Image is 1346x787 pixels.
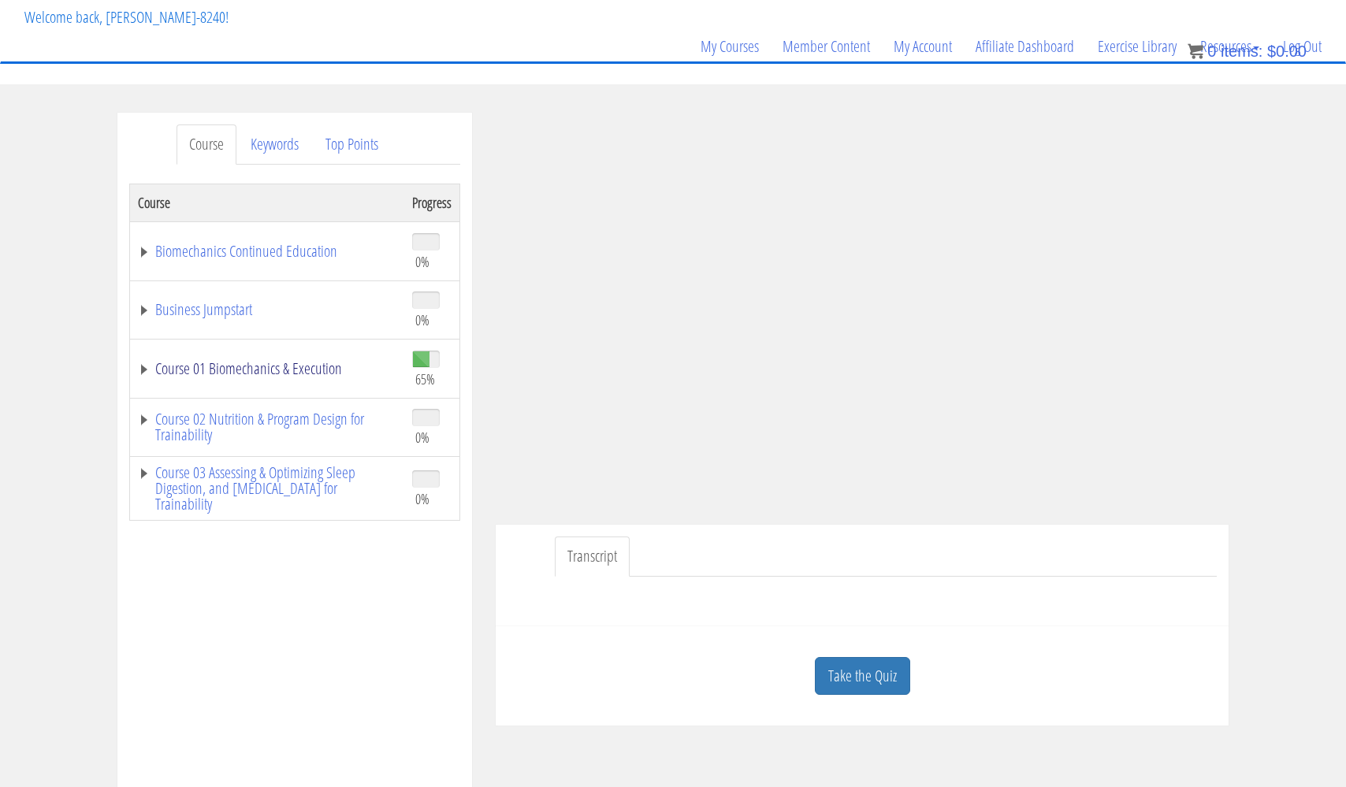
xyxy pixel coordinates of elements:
a: My Courses [689,9,771,84]
bdi: 0.00 [1267,43,1307,60]
span: 65% [415,370,435,388]
a: Transcript [555,536,630,577]
a: Take the Quiz [815,657,910,696]
th: Course [130,184,405,221]
span: 0% [415,429,429,446]
a: Top Points [313,124,391,165]
a: Keywords [238,124,311,165]
a: Log Out [1271,9,1333,84]
a: Course 01 Biomechanics & Execution [138,361,396,377]
a: 0 items: $0.00 [1188,43,1307,60]
a: Course 02 Nutrition & Program Design for Trainability [138,411,396,443]
a: My Account [882,9,964,84]
a: Biomechanics Continued Education [138,243,396,259]
a: Business Jumpstart [138,302,396,317]
span: 0% [415,253,429,270]
span: 0 [1207,43,1216,60]
img: icon11.png [1188,43,1203,59]
a: Course 03 Assessing & Optimizing Sleep Digestion, and [MEDICAL_DATA] for Trainability [138,465,396,512]
a: Course [177,124,236,165]
a: Member Content [771,9,882,84]
span: items: [1221,43,1262,60]
th: Progress [404,184,460,221]
a: Resources [1188,9,1271,84]
a: Affiliate Dashboard [964,9,1086,84]
span: 0% [415,311,429,329]
span: $ [1267,43,1276,60]
a: Exercise Library [1086,9,1188,84]
span: 0% [415,490,429,507]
